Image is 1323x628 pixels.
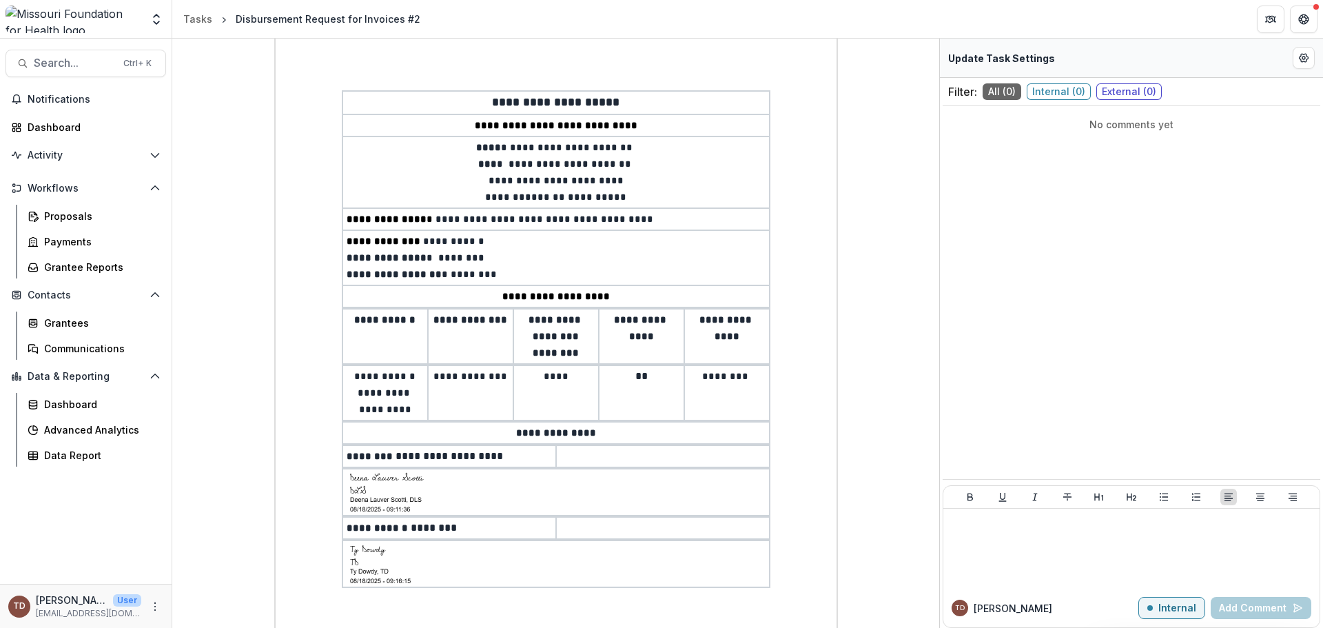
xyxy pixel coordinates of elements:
[1211,597,1311,619] button: Add Comment
[974,601,1052,616] p: [PERSON_NAME]
[44,423,155,437] div: Advanced Analytics
[1188,489,1204,505] button: Ordered List
[6,144,166,166] button: Open Activity
[6,88,166,110] button: Notifications
[22,230,166,253] a: Payments
[983,83,1021,100] span: All ( 0 )
[1158,602,1196,614] p: Internal
[44,316,155,330] div: Grantees
[28,120,155,134] div: Dashboard
[1156,489,1172,505] button: Bullet List
[183,12,212,26] div: Tasks
[22,444,166,467] a: Data Report
[113,594,141,607] p: User
[28,150,144,161] span: Activity
[28,183,144,194] span: Workflows
[22,337,166,360] a: Communications
[1096,83,1162,100] span: External ( 0 )
[1220,489,1237,505] button: Align Left
[1284,489,1301,505] button: Align Right
[178,9,218,29] a: Tasks
[28,94,161,105] span: Notifications
[948,117,1315,132] p: No comments yet
[147,6,166,33] button: Open entity switcher
[44,448,155,463] div: Data Report
[1123,489,1140,505] button: Heading 2
[6,177,166,199] button: Open Workflows
[1027,489,1043,505] button: Italicize
[44,397,155,412] div: Dashboard
[6,50,166,77] button: Search...
[22,312,166,334] a: Grantees
[1293,47,1315,69] button: Edit Form Settings
[22,205,166,227] a: Proposals
[6,116,166,139] a: Dashboard
[6,284,166,306] button: Open Contacts
[22,393,166,416] a: Dashboard
[948,83,977,100] p: Filter:
[44,209,155,223] div: Proposals
[236,12,420,26] div: Disbursement Request for Invoices #2
[36,593,107,607] p: [PERSON_NAME]
[1091,489,1107,505] button: Heading 1
[1059,489,1076,505] button: Strike
[22,256,166,278] a: Grantee Reports
[44,341,155,356] div: Communications
[121,56,154,71] div: Ctrl + K
[13,602,25,611] div: Ty Dowdy
[34,57,115,70] span: Search...
[994,489,1011,505] button: Underline
[1257,6,1284,33] button: Partners
[1252,489,1269,505] button: Align Center
[1027,83,1091,100] span: Internal ( 0 )
[948,51,1055,65] p: Update Task Settings
[178,9,426,29] nav: breadcrumb
[44,234,155,249] div: Payments
[1138,597,1205,619] button: Internal
[147,598,163,615] button: More
[1290,6,1317,33] button: Get Help
[6,6,141,33] img: Missouri Foundation for Health logo
[962,489,978,505] button: Bold
[6,365,166,387] button: Open Data & Reporting
[955,605,965,611] div: Ty Dowdy
[28,290,144,301] span: Contacts
[28,371,144,383] span: Data & Reporting
[36,607,141,620] p: [EMAIL_ADDRESS][DOMAIN_NAME]
[44,260,155,274] div: Grantee Reports
[22,418,166,441] a: Advanced Analytics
